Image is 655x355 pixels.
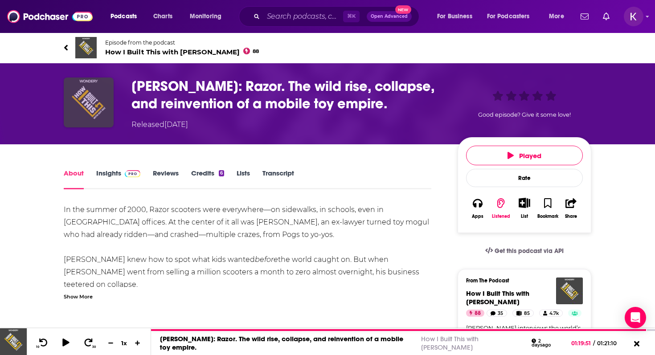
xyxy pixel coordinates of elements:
[515,198,533,208] button: Show More Button
[219,170,224,176] div: 6
[421,335,479,351] a: How I Built This with [PERSON_NAME]
[437,10,472,23] span: For Business
[125,170,140,177] img: Podchaser Pro
[508,151,541,160] span: Played
[595,340,626,347] span: 01:21:10
[184,9,233,24] button: open menu
[512,310,534,317] a: 85
[537,214,558,219] div: Bookmark
[153,10,172,23] span: Charts
[395,5,411,14] span: New
[237,169,250,189] a: Lists
[105,48,259,56] span: How I Built This with [PERSON_NAME]
[487,10,530,23] span: For Podcasters
[466,192,489,224] button: Apps
[7,8,93,25] img: Podchaser - Follow, Share and Rate Podcasts
[191,169,224,189] a: Credits6
[624,7,643,26] button: Show profile menu
[466,289,529,306] a: How I Built This with Guy Raz
[481,9,543,24] button: open menu
[539,310,563,317] a: 4.7k
[549,10,564,23] span: More
[153,169,179,189] a: Reviews
[117,339,132,347] div: 1 x
[565,214,577,219] div: Share
[466,169,583,187] div: Rate
[489,192,512,224] button: Listened
[495,247,564,255] span: Get this podcast via API
[343,11,360,22] span: ⌘ K
[466,310,484,317] a: 88
[475,309,481,318] span: 88
[96,169,140,189] a: InsightsPodchaser Pro
[521,213,528,219] div: List
[92,345,96,349] span: 30
[624,7,643,26] span: Logged in as kwignall
[263,9,343,24] input: Search podcasts, credits, & more...
[492,214,510,219] div: Listened
[64,169,84,189] a: About
[431,9,483,24] button: open menu
[247,6,428,27] div: Search podcasts, credits, & more...
[524,309,530,318] span: 85
[472,214,483,219] div: Apps
[64,37,327,58] a: How I Built This with Guy RazEpisode from the podcastHow I Built This with [PERSON_NAME]88
[34,338,51,349] button: 10
[64,78,114,127] img: Carlton Calvin: Razor. The wild rise, collapse, and reinvention of a mobile toy empire.
[131,119,188,130] div: Released [DATE]
[466,277,576,284] h3: From The Podcast
[513,192,536,224] div: Show More ButtonList
[160,335,403,351] a: [PERSON_NAME]: Razor. The wild rise, collapse, and reinvention of a mobile toy empire.
[255,255,278,264] em: before
[81,338,98,349] button: 30
[111,10,137,23] span: Podcasts
[625,307,646,328] div: Open Intercom Messenger
[536,192,559,224] button: Bookmark
[478,240,571,262] a: Get this podcast via API
[371,14,408,19] span: Open Advanced
[532,339,558,348] div: 2 days ago
[190,10,221,23] span: Monitoring
[367,11,412,22] button: Open AdvancedNew
[571,340,593,347] span: 01:19:51
[466,289,529,306] span: How I Built This with [PERSON_NAME]
[262,169,294,189] a: Transcript
[599,9,613,24] a: Show notifications dropdown
[104,9,148,24] button: open menu
[577,9,592,24] a: Show notifications dropdown
[147,9,178,24] a: Charts
[487,310,507,317] a: 35
[543,9,575,24] button: open menu
[105,39,259,46] span: Episode from the podcast
[36,345,39,349] span: 10
[556,277,583,304] img: How I Built This with Guy Raz
[624,7,643,26] img: User Profile
[560,192,583,224] button: Share
[498,309,503,318] span: 35
[131,78,443,112] h1: Carlton Calvin: Razor. The wild rise, collapse, and reinvention of a mobile toy empire.
[478,111,571,118] span: Good episode? Give it some love!
[549,309,559,318] span: 4.7k
[75,37,97,58] img: How I Built This with Guy Raz
[466,146,583,165] button: Played
[593,340,595,347] span: /
[253,49,259,53] span: 88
